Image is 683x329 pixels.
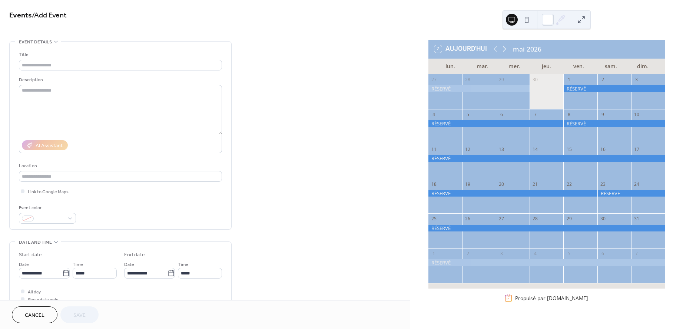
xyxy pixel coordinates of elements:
div: 30 [600,216,606,222]
div: 29 [498,76,505,83]
button: Cancel [12,306,57,323]
span: Cancel [25,312,44,319]
div: RÉSERVÉ [597,190,665,197]
div: 14 [532,146,538,152]
div: 7 [633,251,640,257]
div: lun. [434,59,467,74]
div: 21 [532,181,538,187]
div: 28 [465,76,471,83]
span: Date and time [19,238,52,246]
div: 15 [566,146,572,152]
div: 12 [465,146,471,152]
span: Time [73,261,83,269]
div: 25 [431,216,437,222]
div: End date [124,251,145,259]
div: 31 [633,216,640,222]
span: Event details [19,38,52,46]
div: 7 [532,111,538,118]
div: 23 [600,181,606,187]
div: 6 [498,111,505,118]
div: 22 [566,181,572,187]
div: 24 [633,181,640,187]
div: 5 [465,111,471,118]
div: jeu. [531,59,563,74]
div: 29 [566,216,572,222]
div: dim. [627,59,659,74]
div: Location [19,162,221,170]
button: 2Aujourd'hui [432,43,490,55]
div: RÉSERVÉ [428,85,530,92]
div: sam. [595,59,627,74]
div: mai 2026 [513,44,541,54]
div: 2 [600,76,606,83]
div: 19 [465,181,471,187]
div: 26 [465,216,471,222]
div: 16 [600,146,606,152]
div: 27 [431,76,437,83]
div: Title [19,51,221,59]
div: Description [19,76,221,84]
span: Date [124,261,134,269]
div: ven. [563,59,595,74]
div: 20 [498,181,505,187]
div: RÉSERVÉ [563,85,664,92]
span: / Add Event [32,8,67,23]
div: mar. [466,59,498,74]
div: 1 [566,76,572,83]
div: 3 [633,76,640,83]
div: 11 [431,146,437,152]
div: Propulsé par [515,295,588,302]
div: 3 [498,251,505,257]
span: Time [178,261,188,269]
span: Show date only [28,296,58,304]
a: [DOMAIN_NAME] [547,295,588,302]
div: Start date [19,251,42,259]
div: 30 [532,76,538,83]
div: RÉSERVÉ [563,120,664,127]
div: 4 [532,251,538,257]
div: RÉSERVÉ [428,190,597,197]
div: 28 [532,216,538,222]
div: RÉSERVÉ [428,120,564,127]
span: Date [19,261,29,269]
div: 6 [600,251,606,257]
div: 2 [465,251,471,257]
div: 4 [431,111,437,118]
div: RÉSERVÉ [428,259,665,266]
div: 8 [566,111,572,118]
span: Link to Google Maps [28,188,69,196]
div: 9 [600,111,606,118]
div: RÉSERVÉ [428,155,665,162]
div: RÉSERVÉ [428,225,665,231]
a: Events [9,8,32,23]
div: 10 [633,111,640,118]
span: All day [28,288,41,296]
div: 5 [566,251,572,257]
div: 27 [498,216,505,222]
div: 13 [498,146,505,152]
div: Event color [19,204,74,212]
div: 17 [633,146,640,152]
div: 1 [431,251,437,257]
div: 18 [431,181,437,187]
div: mer. [498,59,531,74]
